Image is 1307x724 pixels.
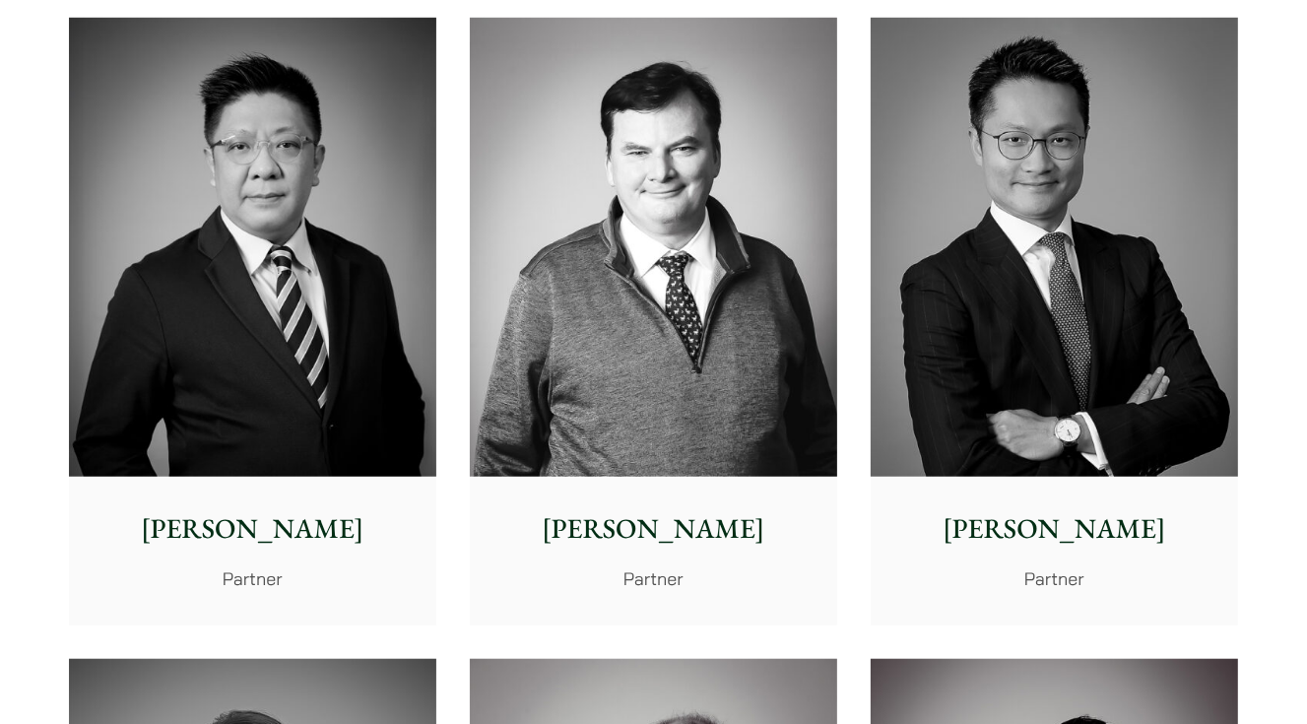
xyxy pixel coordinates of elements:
a: [PERSON_NAME] Partner [871,18,1238,626]
p: [PERSON_NAME] [85,508,421,550]
p: Partner [886,565,1222,592]
a: [PERSON_NAME] Partner [69,18,436,626]
p: [PERSON_NAME] [486,508,821,550]
a: [PERSON_NAME] Partner [470,18,837,626]
p: Partner [486,565,821,592]
p: Partner [85,565,421,592]
p: [PERSON_NAME] [886,508,1222,550]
